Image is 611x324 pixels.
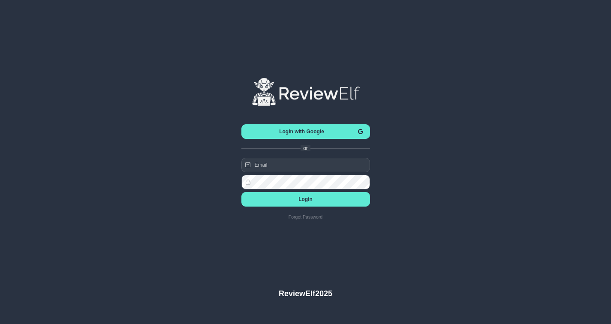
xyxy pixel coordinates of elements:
[248,129,355,135] span: Login with Google
[241,192,370,207] button: Login
[251,77,361,108] img: logo
[248,196,363,202] span: Login
[303,145,308,151] span: or
[241,214,370,219] a: Forgot Password
[241,124,370,139] button: Login with Google
[279,289,332,298] h4: ReviewElf 2025
[241,158,370,172] input: Email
